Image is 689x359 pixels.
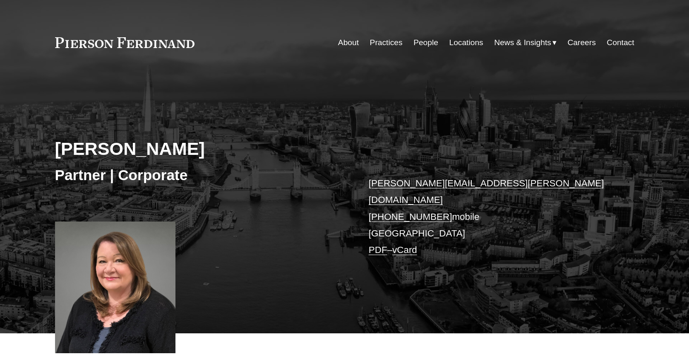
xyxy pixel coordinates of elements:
[55,166,345,184] h3: Partner | Corporate
[369,212,452,222] a: [PHONE_NUMBER]
[392,245,417,255] a: vCard
[55,138,345,159] h2: [PERSON_NAME]
[449,35,483,51] a: Locations
[369,178,604,205] a: [PERSON_NAME][EMAIL_ADDRESS][PERSON_NAME][DOMAIN_NAME]
[494,35,557,51] a: folder dropdown
[370,35,403,51] a: Practices
[413,35,438,51] a: People
[567,35,595,51] a: Careers
[369,245,387,255] a: PDF
[369,175,610,259] p: mobile [GEOGRAPHIC_DATA] –
[607,35,634,51] a: Contact
[338,35,359,51] a: About
[494,36,551,50] span: News & Insights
